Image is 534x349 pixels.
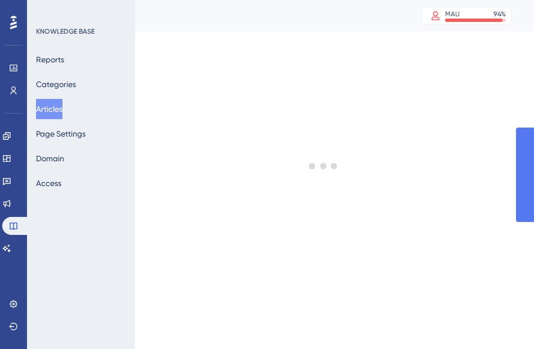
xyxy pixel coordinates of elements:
[36,173,61,193] button: Access
[36,27,95,36] div: KNOWLEDGE BASE
[445,10,460,19] div: MAU
[487,305,520,338] iframe: UserGuiding AI Assistant Launcher
[36,99,62,119] button: Articles
[493,10,506,19] div: 94 %
[36,49,64,70] button: Reports
[36,74,76,94] button: Categories
[36,148,64,169] button: Domain
[36,124,86,144] button: Page Settings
